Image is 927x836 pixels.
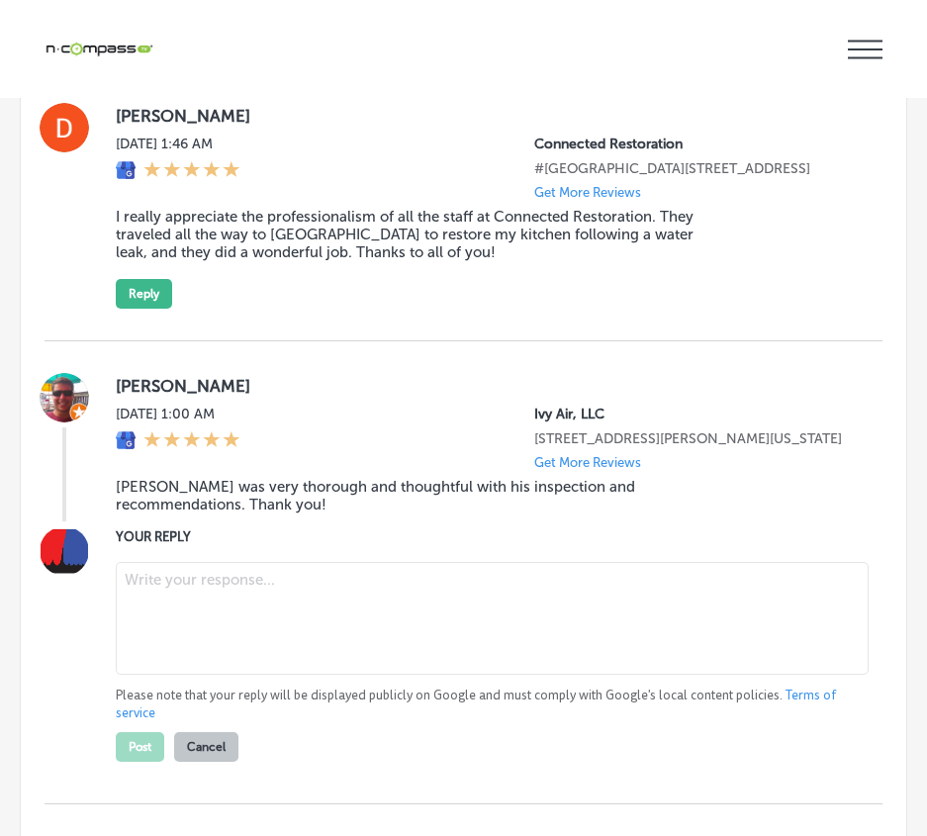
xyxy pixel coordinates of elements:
label: [DATE] 1:46 AM [116,136,240,152]
blockquote: I really appreciate the professionalism of all the staff at Connected Restoration. They traveled ... [116,208,718,261]
div: 5 Stars [143,430,240,452]
p: 2838 Farm to Market Road [534,430,851,447]
p: Please note that your reply will be displayed publicly on Google and must comply with Google's lo... [116,687,851,722]
a: Terms of service [116,687,836,722]
p: Connected Restoration [534,136,851,152]
blockquote: [PERSON_NAME] was very thorough and thoughtful with his inspection and recommendations. Thank you! [116,478,718,513]
label: [DATE] 1:00 AM [116,406,240,422]
label: [PERSON_NAME] [116,376,851,396]
div: 5 Stars [143,160,240,182]
button: Post [116,732,164,762]
button: Cancel [174,732,238,762]
img: Image [40,526,89,576]
label: [PERSON_NAME] [116,106,851,126]
p: #103 4835 East Indigo Street [534,160,851,177]
p: Get More Reviews [534,185,641,200]
p: Get More Reviews [534,455,641,470]
p: Ivy Air, LLC [534,406,851,422]
button: Reply [116,279,172,309]
img: 660ab0bf-5cc7-4cb8-ba1c-48b5ae0f18e60NCTV_CLogo_TV_Black_-500x88.png [45,40,153,58]
label: YOUR REPLY [116,529,851,544]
